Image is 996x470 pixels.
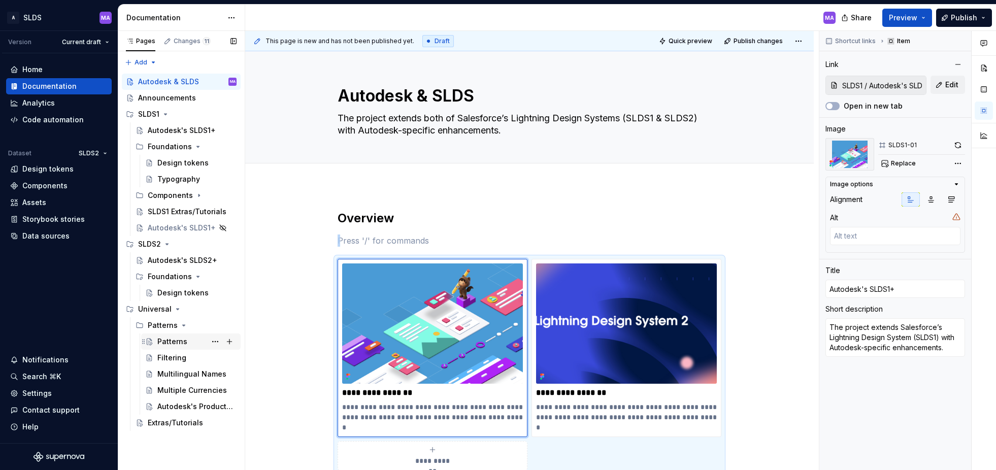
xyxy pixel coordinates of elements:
img: 6b5e330d-9dec-4177-b1ad-5a3bf7015d2c.png [825,138,874,171]
div: Changes [174,37,211,45]
a: Extras/Tutorials [131,415,241,431]
div: Data sources [22,231,70,241]
div: Documentation [22,81,77,91]
a: Autodesk & SLDSMA [122,74,241,90]
div: Autodesk's SLDS2+ [148,255,217,265]
a: Multilingual Names [141,366,241,382]
div: Assets [22,197,46,208]
div: Alignment [830,194,862,205]
span: Replace [891,159,916,167]
a: Autodesk's SLDS1+ [131,122,241,139]
textarea: Autodesk & SLDS [336,84,719,108]
div: Foundations [131,268,241,285]
div: Announcements [138,93,196,103]
div: Components [22,181,68,191]
div: Design tokens [22,164,74,174]
button: Shortcut links [822,34,880,48]
h2: Overview [338,210,721,226]
div: Typography [157,174,200,184]
div: MA [230,77,236,87]
div: Help [22,422,39,432]
div: Design tokens [157,288,209,298]
button: Edit [931,76,965,94]
div: Components [148,190,193,200]
div: Foundations [148,272,192,282]
span: Publish [951,13,977,23]
textarea: The project extends both of Salesforce’s Lightning Design Systems (SLDS1 & SLDS2) with Autodesk-s... [336,110,719,139]
a: SLDS1 Extras/Tutorials [131,204,241,220]
div: Title [825,265,840,276]
img: ae70c912-fdd9-458b-8c02-d7afded36f81.png [536,263,717,384]
button: Current draft [57,35,114,49]
div: Extras/Tutorials [148,418,203,428]
a: Settings [6,385,112,401]
div: SLDS1 [122,106,241,122]
span: Edit [945,80,958,90]
div: Alt [830,213,838,223]
img: 6b5e330d-9dec-4177-b1ad-5a3bf7015d2c.png [342,263,523,384]
div: Analytics [22,98,55,108]
a: Data sources [6,228,112,244]
a: Filtering [141,350,241,366]
div: Multilingual Names [157,369,226,379]
div: Autodesk's SLDS1+ [148,223,216,233]
span: Quick preview [669,37,712,45]
span: Shortcut links [835,37,876,45]
span: Preview [889,13,917,23]
div: Settings [22,388,52,398]
button: Replace [878,156,920,171]
div: MA [101,14,110,22]
button: Preview [882,9,932,27]
div: SLDS2 [138,239,161,249]
a: Autodesk's Product Icons & Salesforce [141,398,241,415]
button: Publish changes [721,34,787,48]
div: Pages [126,37,155,45]
a: Multiple Currencies [141,382,241,398]
a: Components [6,178,112,194]
div: Autodesk's Product Icons & Salesforce [157,401,235,412]
a: Autodesk's SLDS1+ [131,220,241,236]
button: Image options [830,180,960,188]
button: Help [6,419,112,435]
button: Notifications [6,352,112,368]
div: Code automation [22,115,84,125]
div: Universal [122,301,241,317]
a: Design tokens [141,155,241,171]
div: Design tokens [157,158,209,168]
div: Page tree [122,74,241,431]
div: Autodesk's SLDS1+ [148,125,216,136]
a: Home [6,61,112,78]
div: Contact support [22,405,80,415]
a: Typography [141,171,241,187]
div: SLDS1 [138,109,159,119]
span: Current draft [62,38,101,46]
div: Patterns [157,337,187,347]
div: Storybook stories [22,214,85,224]
a: Code automation [6,112,112,128]
button: Share [836,9,878,27]
span: Add [135,58,147,66]
input: Add title [825,280,965,298]
a: Documentation [6,78,112,94]
div: Components [131,187,241,204]
div: SLDS1 Extras/Tutorials [148,207,226,217]
a: Patterns [141,333,241,350]
div: Short description [825,304,883,314]
button: Contact support [6,402,112,418]
a: Supernova Logo [34,452,84,462]
span: SLDS2 [79,149,99,157]
span: This page is new and has not been published yet. [265,37,414,45]
div: SLDS1-01 [888,141,917,149]
div: Patterns [148,320,178,330]
div: Home [22,64,43,75]
a: Analytics [6,95,112,111]
button: Add [122,55,160,70]
a: Storybook stories [6,211,112,227]
div: Search ⌘K [22,372,61,382]
div: Patterns [131,317,241,333]
span: Publish changes [734,37,783,45]
div: Image [825,124,846,134]
div: Foundations [131,139,241,155]
button: Publish [936,9,992,27]
a: Announcements [122,90,241,106]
